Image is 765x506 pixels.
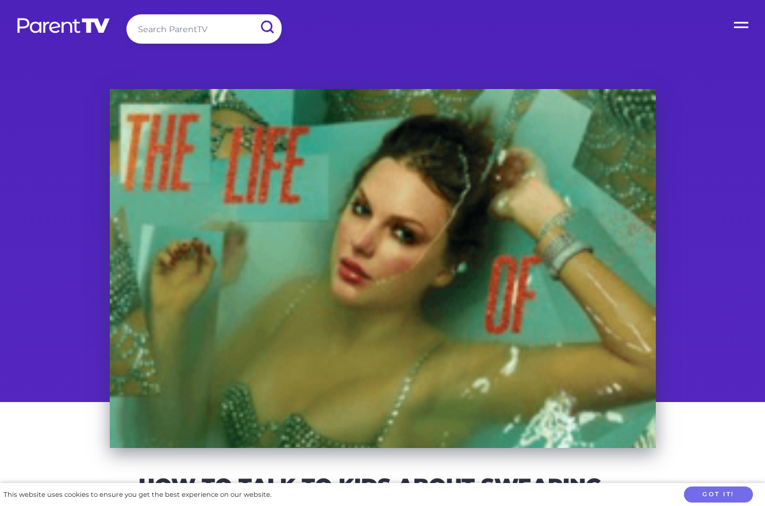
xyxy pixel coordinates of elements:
img: parenttv-logo-white.4c85aaf.svg [16,17,111,34]
input: Search ParentTV [126,14,282,44]
div: This website uses cookies to ensure you get the best experience on our website. [3,489,271,501]
button: Got it! [684,486,753,503]
input: Submit [252,14,282,40]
